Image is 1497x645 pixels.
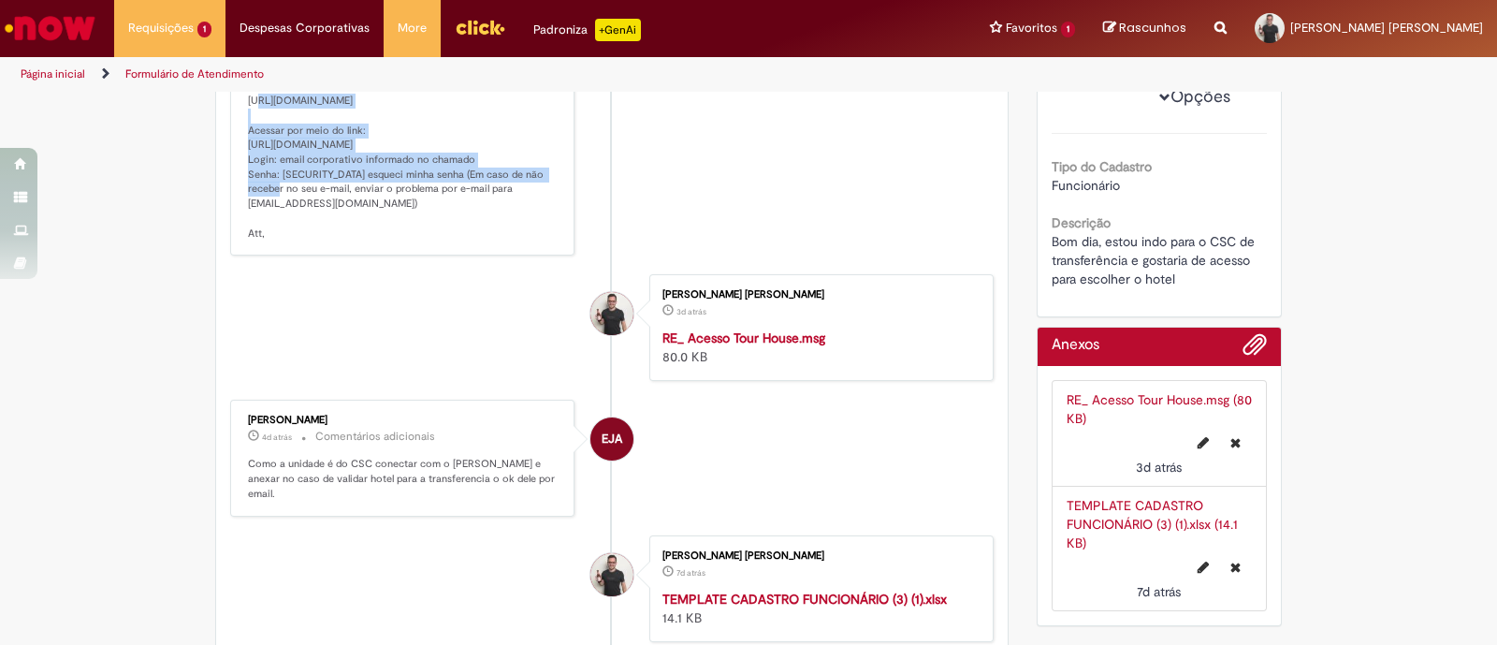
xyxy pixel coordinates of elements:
time: 26/08/2025 09:21:35 [1137,583,1181,600]
time: 26/08/2025 09:21:35 [676,567,705,579]
div: [PERSON_NAME] [PERSON_NAME] [662,289,974,301]
p: +GenAi [595,19,641,41]
div: Padroniza [533,19,641,41]
span: 3d atrás [1136,459,1182,476]
a: TEMPLATE CADASTRO FUNCIONÁRIO (3) (1).xlsx [662,591,947,608]
a: Formulário de Atendimento [125,66,264,81]
small: Comentários adicionais [315,429,435,445]
div: Lucas Heringer Frossard Dalpra [590,553,633,596]
time: 29/08/2025 10:14:14 [1136,459,1182,476]
div: Emilio Jose Andres Casado [590,418,633,461]
span: More [398,19,427,37]
a: Página inicial [21,66,85,81]
h2: Anexos [1052,337,1099,354]
ul: Trilhas de página [14,57,984,92]
span: 1 [1061,22,1075,37]
span: 3d atrás [676,306,706,317]
button: Adicionar anexos [1243,332,1267,366]
span: 4d atrás [262,432,292,443]
a: RE_ Acesso Tour House.msg [662,330,825,346]
a: TEMPLATE CADASTRO FUNCIONÁRIO (3) (1).xlsx (14.1 KB) [1067,497,1238,551]
div: 80.0 KB [662,329,974,366]
img: ServiceNow [2,9,98,47]
a: RE_ Acesso Tour House.msg (80 KB) [1067,391,1252,427]
span: [PERSON_NAME] [PERSON_NAME] [1290,20,1483,36]
p: Como a unidade é do CSC conectar com o [PERSON_NAME] e anexar no caso de validar hotel para a tra... [248,457,560,501]
div: 14.1 KB [662,590,974,627]
time: 28/08/2025 14:48:33 [262,432,292,443]
button: Excluir TEMPLATE CADASTRO FUNCIONÁRIO (3) (1).xlsx [1219,552,1252,582]
span: Funcionário [1052,177,1120,194]
button: Editar nome de arquivo TEMPLATE CADASTRO FUNCIONÁRIO (3) (1).xlsx [1186,552,1220,582]
time: 29/08/2025 10:14:14 [676,306,706,317]
span: 7d atrás [676,567,705,579]
b: Descrição [1052,214,1111,231]
button: Editar nome de arquivo RE_ Acesso Tour House.msg [1186,428,1220,458]
img: click_logo_yellow_360x200.png [455,13,505,41]
span: 7d atrás [1137,583,1181,600]
button: Excluir RE_ Acesso Tour House.msg [1219,428,1252,458]
b: Tipo do Cadastro [1052,158,1152,175]
span: EJA [602,417,622,462]
div: [PERSON_NAME] [PERSON_NAME] [662,550,974,562]
div: Lucas Heringer Frossard Dalpra [590,292,633,335]
span: 1 [197,22,211,37]
span: Rascunhos [1119,19,1186,37]
span: Bom dia, estou indo para o CSC de transferência e gostaria de acesso para escolher o hotel [1052,233,1258,287]
a: Rascunhos [1103,20,1186,37]
span: Despesas Corporativas [240,19,370,37]
div: [PERSON_NAME] [248,415,560,426]
span: Favoritos [1006,19,1057,37]
span: Requisições [128,19,194,37]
